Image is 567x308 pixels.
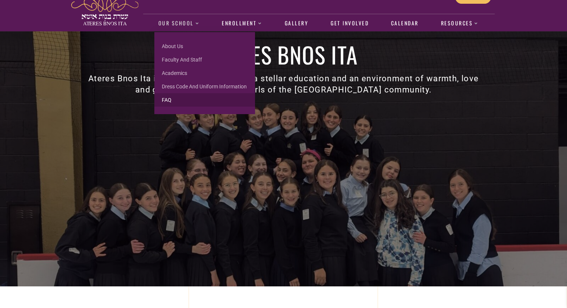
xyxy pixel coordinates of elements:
a: Gallery [281,15,312,32]
a: Faculty and Staff [154,53,255,66]
a: Calendar [387,15,422,32]
a: Our School [154,15,203,32]
a: Resources [437,15,482,32]
a: Dress Code and Uniform Information [154,80,255,93]
a: Get Involved [327,15,372,32]
h1: Ateres Bnos Ita [83,43,484,66]
a: Enrollment [218,15,266,32]
h3: Ateres Bnos Ita is committed to provide a stellar education and an environment of warmth, love an... [83,73,484,95]
a: About us [154,40,255,53]
a: Academics [154,66,255,80]
a: FAQ [154,93,255,107]
ul: Our School [154,32,255,114]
